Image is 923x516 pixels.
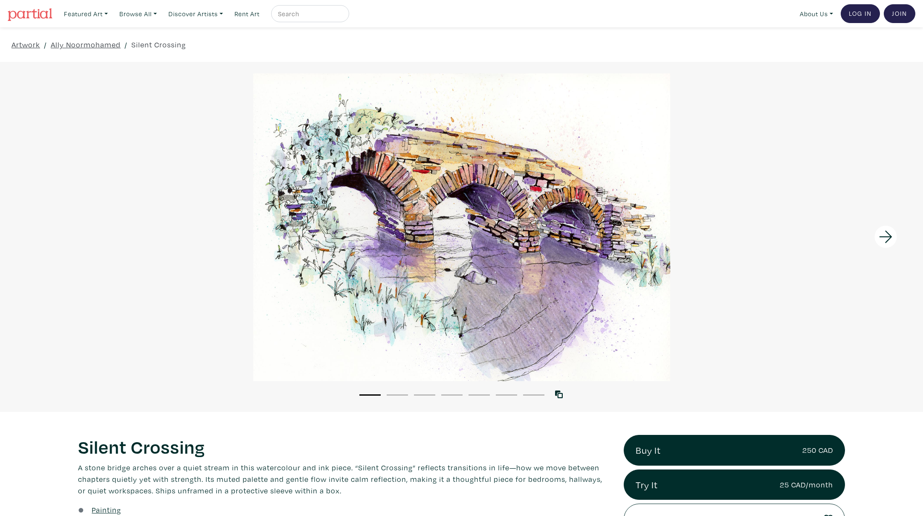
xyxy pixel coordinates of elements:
[165,5,227,23] a: Discover Artists
[92,505,121,515] u: Painting
[624,435,845,466] a: Buy It250 CAD
[523,394,544,396] button: 7 of 7
[841,4,880,23] a: Log In
[387,394,408,396] button: 2 of 7
[469,394,490,396] button: 5 of 7
[51,39,121,50] a: Ally Noormohamed
[92,504,121,516] a: Painting
[780,479,833,490] small: 25 CAD/month
[496,394,517,396] button: 6 of 7
[884,4,915,23] a: Join
[802,444,833,456] small: 250 CAD
[796,5,837,23] a: About Us
[277,9,341,19] input: Search
[414,394,435,396] button: 3 of 7
[116,5,161,23] a: Browse All
[124,39,127,50] span: /
[78,435,611,458] h1: Silent Crossing
[12,39,40,50] a: Artwork
[78,462,611,496] p: A stone bridge arches over a quiet stream in this watercolour and ink piece. “Silent Crossing” re...
[44,39,47,50] span: /
[624,469,845,500] a: Try It25 CAD/month
[359,394,381,396] button: 1 of 7
[131,39,186,50] a: Silent Crossing
[60,5,112,23] a: Featured Art
[441,394,463,396] button: 4 of 7
[231,5,263,23] a: Rent Art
